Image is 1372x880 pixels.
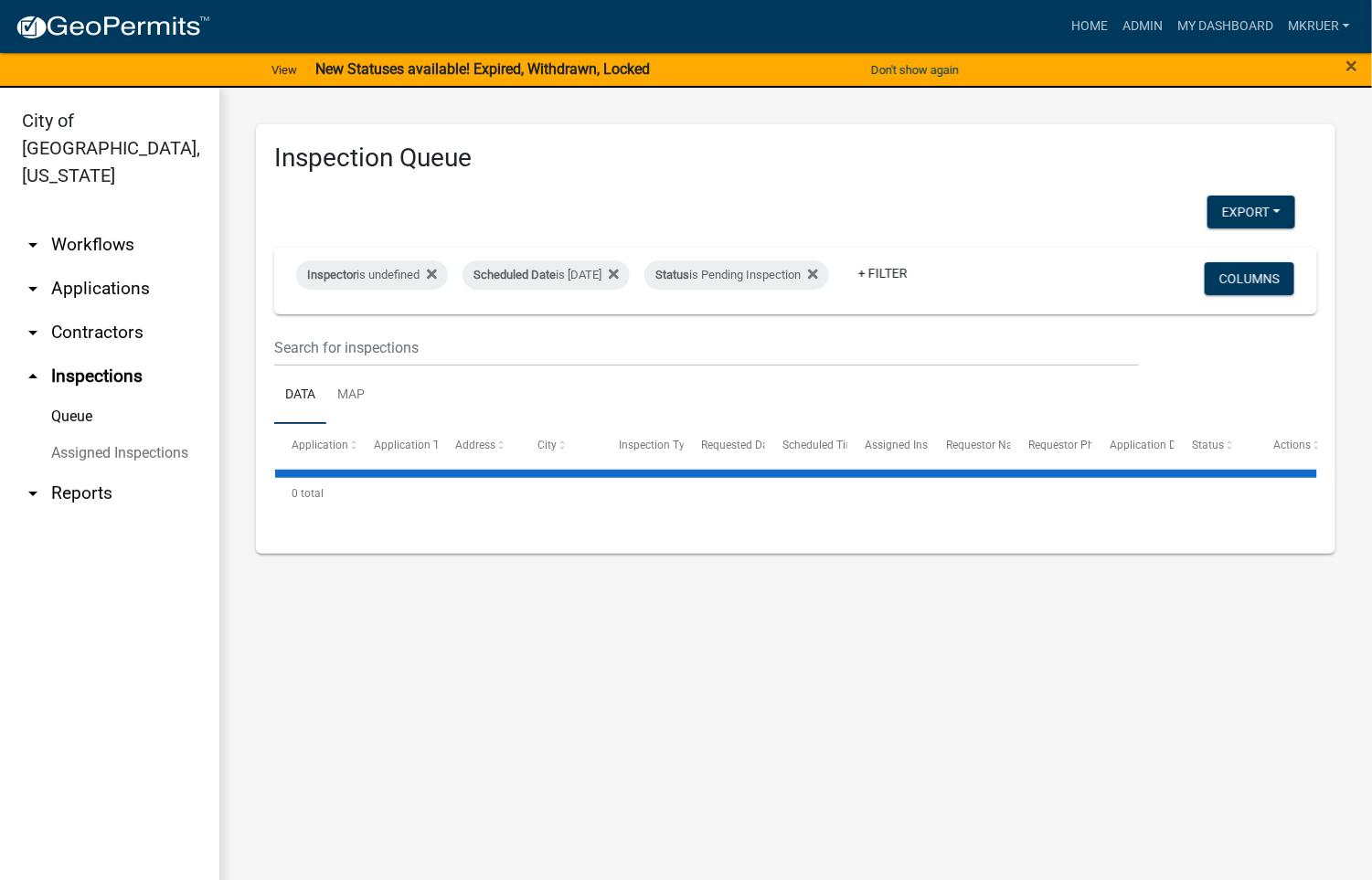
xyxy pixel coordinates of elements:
[537,439,557,451] span: City
[844,257,922,290] a: + Filter
[463,260,630,290] div: is [DATE]
[292,439,348,451] span: Application
[22,366,44,387] i: arrow_drop_up
[356,424,439,468] datatable-header-cell: Application Type
[1175,424,1257,468] datatable-header-cell: Status
[1346,55,1358,77] button: Close
[864,55,966,85] button: Don't show again
[520,424,602,468] datatable-header-cell: City
[1115,9,1170,44] a: Admin
[1207,196,1295,228] button: Export
[1092,424,1175,468] datatable-header-cell: Application Description
[326,366,376,425] a: Map
[22,278,44,300] i: arrow_drop_down
[22,322,44,344] i: arrow_drop_down
[765,424,847,468] datatable-header-cell: Scheduled Time
[274,471,1317,516] div: 0 total
[455,439,495,451] span: Address
[307,268,356,281] span: Inspector
[601,424,684,468] datatable-header-cell: Inspection Type
[701,439,778,451] span: Requested Date
[929,424,1011,468] datatable-header-cell: Requestor Name
[1274,439,1312,451] span: Actions
[274,143,1317,174] h3: Inspection Queue
[274,366,326,425] a: Data
[296,260,448,290] div: is undefined
[473,268,556,281] span: Scheduled Date
[782,439,861,451] span: Scheduled Time
[865,439,959,451] span: Assigned Inspector
[1281,9,1357,44] a: mkruer
[619,439,697,451] span: Inspection Type
[847,424,930,468] datatable-header-cell: Assigned Inspector
[22,234,44,256] i: arrow_drop_down
[1192,439,1224,451] span: Status
[274,329,1139,366] input: Search for inspections
[1064,9,1115,44] a: Home
[684,424,766,468] datatable-header-cell: Requested Date
[438,424,520,468] datatable-header-cell: Address
[644,260,829,290] div: is Pending Inspection
[315,60,650,78] strong: New Statuses available! Expired, Withdrawn, Locked
[1111,439,1226,451] span: Application Description
[22,482,44,504] i: arrow_drop_down
[1256,424,1338,468] datatable-header-cell: Actions
[946,439,1028,451] span: Requestor Name
[1170,9,1281,44] a: My Dashboard
[264,55,304,85] a: View
[274,424,356,468] datatable-header-cell: Application
[655,268,689,281] span: Status
[1011,424,1093,468] datatable-header-cell: Requestor Phone
[1346,53,1358,79] span: ×
[374,439,457,451] span: Application Type
[1205,262,1294,295] button: Columns
[1028,439,1112,451] span: Requestor Phone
